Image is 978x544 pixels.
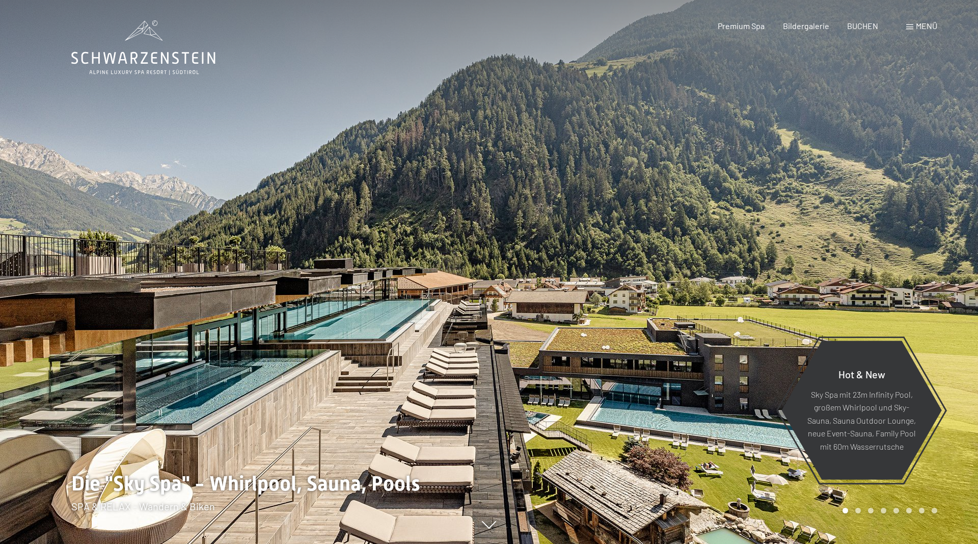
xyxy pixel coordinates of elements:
span: Menü [916,21,937,31]
a: Premium Spa [718,21,765,31]
a: Hot & New Sky Spa mit 23m Infinity Pool, großem Whirlpool und Sky-Sauna, Sauna Outdoor Lounge, ne... [781,340,942,480]
div: Carousel Page 5 [893,508,899,513]
p: Sky Spa mit 23m Infinity Pool, großem Whirlpool und Sky-Sauna, Sauna Outdoor Lounge, neue Event-S... [806,387,917,453]
a: BUCHEN [847,21,878,31]
div: Carousel Page 1 (Current Slide) [843,508,848,513]
div: Carousel Page 3 [868,508,874,513]
div: Carousel Page 6 [906,508,912,513]
div: Carousel Page 7 [919,508,925,513]
div: Carousel Page 2 [855,508,861,513]
a: Bildergalerie [783,21,829,31]
div: Carousel Pagination [839,508,937,513]
div: Carousel Page 8 [932,508,937,513]
span: Hot & New [838,368,885,380]
div: Carousel Page 4 [881,508,886,513]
